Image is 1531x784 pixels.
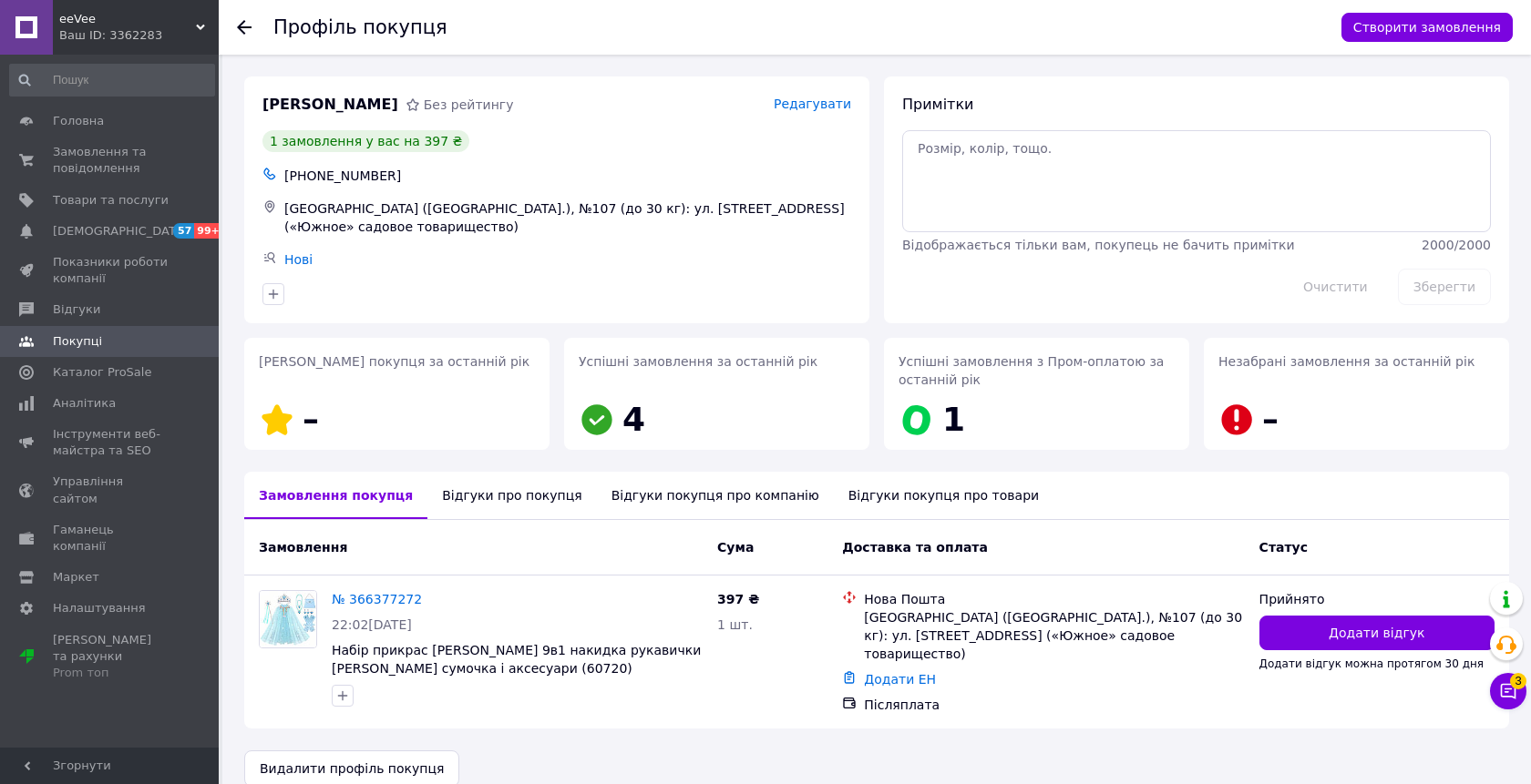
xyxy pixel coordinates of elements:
[1329,624,1424,642] span: Додати відгук
[332,643,701,676] a: Набір прикрас [PERSON_NAME] 9в1 накидка рукавички [PERSON_NAME] сумочка і аксесуари (60720)
[942,401,965,438] span: 1
[59,11,196,27] span: eeVee
[53,632,169,682] span: [PERSON_NAME] та рахунки
[834,472,1053,519] div: Відгуки покупця про товари
[284,252,313,267] a: Нові
[1218,354,1474,369] span: Незабрані замовлення за останній рік
[53,301,100,318] span: Відгуки
[899,354,1164,387] span: Успішні замовлення з Пром-оплатою за останній рік
[259,590,317,648] a: Фото товару
[273,16,447,38] h1: Профіль покупця
[53,144,169,177] span: Замовлення та повідомлення
[59,27,219,44] div: Ваш ID: 3362283
[259,354,529,369] span: [PERSON_NAME] покупця за останній рік
[579,354,817,369] span: Успішні замовлення за останній рік
[717,617,753,632] span: 1 шт.
[260,591,316,647] img: Фото товару
[1490,673,1526,709] button: Чат з покупцем3
[244,472,427,519] div: Замовлення покупця
[9,64,215,97] input: Пошук
[281,196,855,239] div: [GEOGRAPHIC_DATA] ([GEOGRAPHIC_DATA].), №107 (до 30 кг): ул. [STREET_ADDRESS] («Южное» садовое то...
[281,163,855,188] div: [PHONE_NUMBER]
[1510,673,1526,689] span: 3
[1262,401,1279,438] span: –
[53,473,169,506] span: Управління сайтом
[622,401,645,438] span: 4
[1422,238,1491,252] span: 2000 / 2000
[427,472,596,519] div: Відгуки про покупця
[864,608,1244,663] div: [GEOGRAPHIC_DATA] ([GEOGRAPHIC_DATA].), №107 (до 30 кг): ул. [STREET_ADDRESS] («Южное» садовое то...
[1259,657,1484,670] span: Додати відгук можна протягом 30 дня
[597,472,834,519] div: Відгуки покупця про компанію
[237,18,252,36] div: Повернутися назад
[194,223,224,239] span: 99+
[262,95,398,116] span: [PERSON_NAME]
[332,617,412,632] span: 22:02[DATE]
[53,113,104,129] span: Головна
[902,238,1295,252] span: Відображається тільки вам, покупець не бачить примітки
[1259,590,1495,608] div: Прийнято
[259,540,347,555] span: Замовлення
[53,395,116,412] span: Аналітика
[332,592,422,606] a: № 366377272
[53,192,169,209] span: Товари та послуги
[1259,540,1308,555] span: Статус
[424,97,514,112] span: Без рейтингу
[53,569,99,585] span: Маркет
[864,672,936,687] a: Додати ЕН
[864,590,1244,608] div: Нова Пошта
[53,665,169,681] div: Prom топ
[902,96,973,113] span: Примітки
[53,254,169,287] span: Показники роботи компанії
[53,364,151,381] span: Каталог ProSale
[864,696,1244,714] div: Післяплата
[774,97,851,111] span: Редагувати
[717,540,754,555] span: Cума
[1259,616,1495,650] button: Додати відгук
[173,223,194,239] span: 57
[1341,13,1513,42] button: Створити замовлення
[53,600,146,616] span: Налаштування
[53,333,102,350] span: Покупці
[53,426,169,459] span: Інструменти веб-майстра та SEO
[53,522,169,555] span: Гаманець компанії
[717,592,759,606] span: 397 ₴
[262,130,469,152] div: 1 замовлення у вас на 397 ₴
[303,401,319,438] span: –
[842,540,988,555] span: Доставка та оплата
[53,223,188,239] span: [DEMOGRAPHIC_DATA]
